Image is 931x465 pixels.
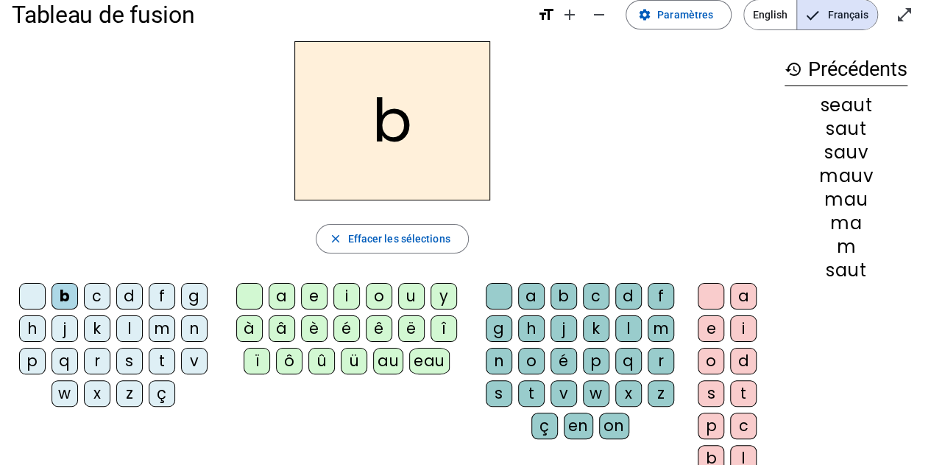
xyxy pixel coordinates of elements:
mat-icon: open_in_full [896,6,913,24]
div: e [698,315,724,342]
div: mauv [785,167,907,185]
div: p [698,413,724,439]
div: r [648,348,674,374]
div: ç [531,413,558,439]
div: è [301,315,328,342]
div: p [583,348,609,374]
div: s [698,380,724,407]
div: a [730,283,757,310]
div: n [181,315,208,342]
div: i [730,315,757,342]
div: m [648,315,674,342]
div: o [698,348,724,374]
mat-icon: format_size [537,6,555,24]
div: o [518,348,545,374]
div: c [583,283,609,310]
div: mau [785,191,907,209]
div: v [181,348,208,374]
div: t [518,380,545,407]
div: r [84,348,110,374]
div: h [19,315,46,342]
div: s [116,348,143,374]
div: s [486,380,512,407]
div: g [181,283,208,310]
div: sauv [785,144,907,161]
div: w [583,380,609,407]
div: y [431,283,457,310]
div: é [333,315,360,342]
div: à [236,315,263,342]
div: l [116,315,143,342]
mat-icon: add [561,6,578,24]
div: k [583,315,609,342]
div: m [785,238,907,256]
div: saut [785,120,907,138]
div: v [551,380,577,407]
div: û [308,348,335,374]
span: Paramètres [657,6,713,24]
div: c [730,413,757,439]
div: n [486,348,512,374]
div: b [52,283,78,310]
div: q [615,348,642,374]
div: ï [244,348,270,374]
div: q [52,348,78,374]
mat-icon: remove [590,6,608,24]
div: d [116,283,143,310]
div: on [599,413,629,439]
div: au [373,348,403,374]
div: z [116,380,143,407]
div: ô [276,348,302,374]
div: i [333,283,360,310]
div: j [551,315,577,342]
div: a [518,283,545,310]
div: c [84,283,110,310]
div: ê [366,315,392,342]
div: ë [398,315,425,342]
div: â [269,315,295,342]
mat-icon: history [785,60,802,78]
div: w [52,380,78,407]
mat-icon: close [328,232,341,245]
div: d [730,348,757,374]
div: ç [149,380,175,407]
div: ma [785,214,907,232]
div: u [398,283,425,310]
div: f [648,283,674,310]
div: f [149,283,175,310]
div: d [615,283,642,310]
div: î [431,315,457,342]
div: j [52,315,78,342]
div: l [615,315,642,342]
h3: Précédents [785,53,907,86]
mat-icon: settings [638,8,651,21]
div: en [564,413,593,439]
div: é [551,348,577,374]
div: k [84,315,110,342]
div: a [269,283,295,310]
div: z [648,380,674,407]
div: ü [341,348,367,374]
div: x [615,380,642,407]
div: h [518,315,545,342]
div: e [301,283,328,310]
span: Effacer les sélections [347,230,450,248]
div: b [551,283,577,310]
div: m [149,315,175,342]
div: o [366,283,392,310]
div: x [84,380,110,407]
div: p [19,348,46,374]
div: seaut [785,97,907,114]
div: t [149,348,175,374]
button: Effacer les sélections [316,224,468,254]
div: g [486,315,512,342]
h2: b [294,41,490,200]
div: t [730,380,757,407]
div: saut [785,262,907,279]
div: eau [409,348,450,374]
